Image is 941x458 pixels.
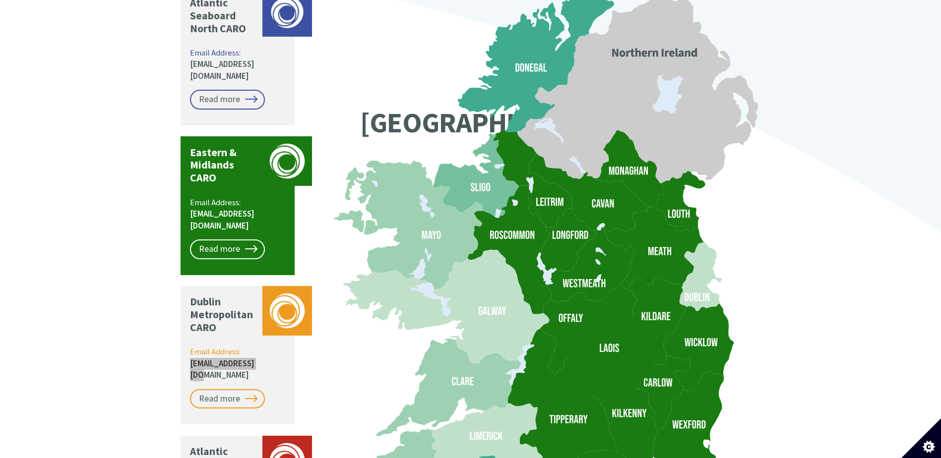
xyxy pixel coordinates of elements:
a: [EMAIL_ADDRESS][DOMAIN_NAME] [190,58,254,81]
a: [EMAIL_ADDRESS][DOMAIN_NAME] [190,208,254,231]
text: [GEOGRAPHIC_DATA] [360,105,614,140]
p: Email Address: [190,346,287,381]
p: Dublin Metropolitan CARO [190,295,257,334]
button: Set cookie preferences [901,418,941,458]
a: Read more [190,90,265,110]
p: Email Address: [190,47,287,82]
a: Read more [190,239,265,259]
a: Read more [190,389,265,409]
p: Email Address: [190,197,287,232]
p: Eastern & Midlands CARO [190,146,257,185]
a: [EMAIL_ADDRESS][DOMAIN_NAME] [190,358,254,381]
